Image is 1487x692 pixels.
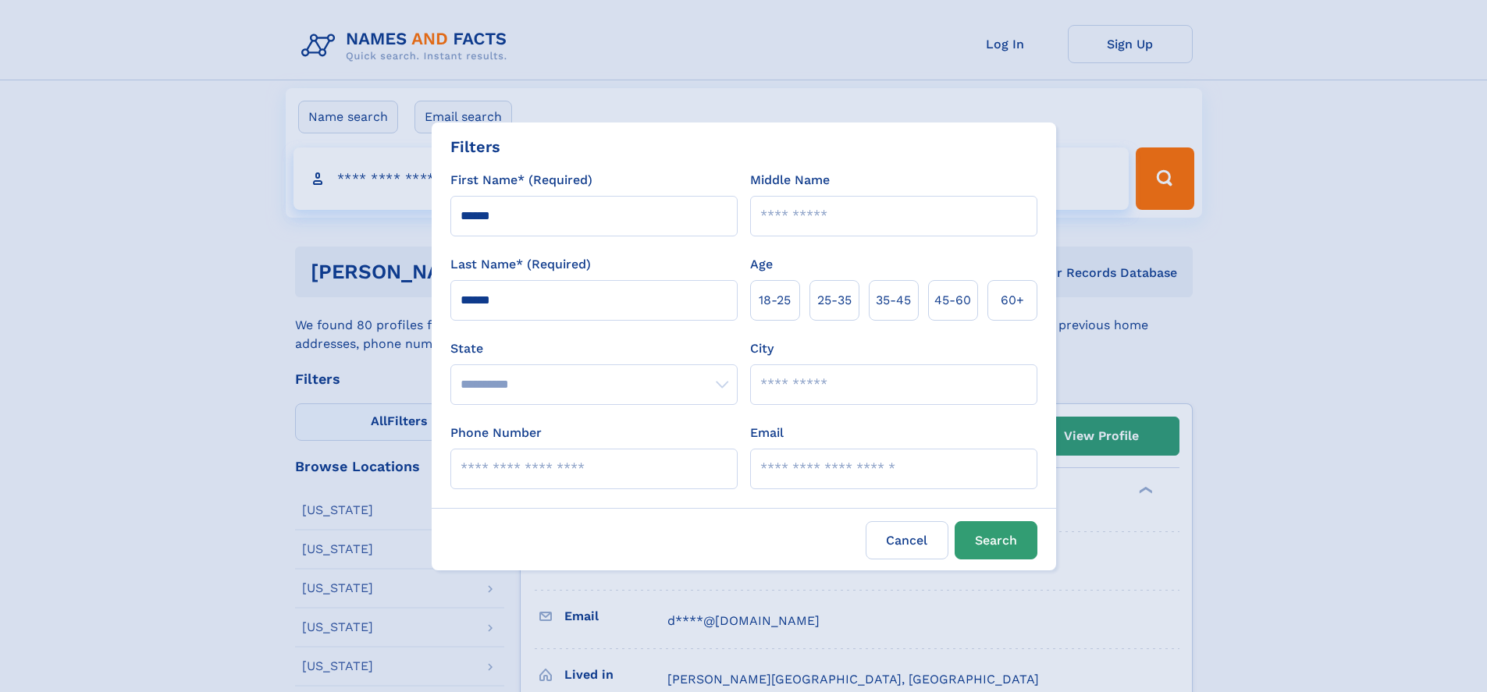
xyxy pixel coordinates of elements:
[450,424,542,442] label: Phone Number
[450,339,738,358] label: State
[1001,291,1024,310] span: 60+
[955,521,1037,559] button: Search
[817,291,852,310] span: 25‑35
[934,291,971,310] span: 45‑60
[866,521,948,559] label: Cancel
[450,171,592,190] label: First Name* (Required)
[750,424,784,442] label: Email
[750,255,773,274] label: Age
[750,339,774,358] label: City
[450,135,500,158] div: Filters
[750,171,830,190] label: Middle Name
[450,255,591,274] label: Last Name* (Required)
[759,291,791,310] span: 18‑25
[876,291,911,310] span: 35‑45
